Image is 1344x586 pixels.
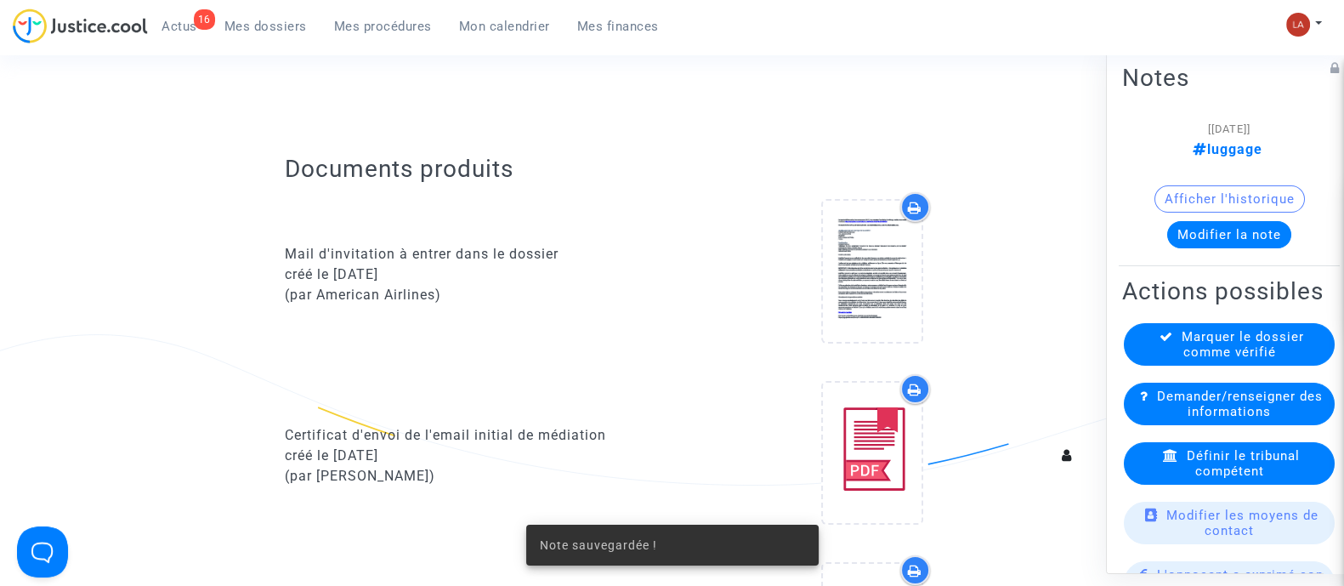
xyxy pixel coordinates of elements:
button: Modifier la note [1167,220,1291,247]
span: [[DATE]] [1208,122,1250,134]
span: Mes procédures [334,19,432,34]
span: Définir le tribunal compétent [1187,447,1300,478]
span: Actus [162,19,197,34]
img: jc-logo.svg [13,9,148,43]
h2: Notes [1122,62,1336,92]
span: Modifier les moyens de contact [1166,507,1318,538]
span: Demander/renseigner des informations [1157,388,1323,418]
span: Mon calendrier [459,19,550,34]
span: luggage [1193,140,1262,156]
span: Marquer le dossier comme vérifié [1182,328,1304,359]
img: 3f9b7d9779f7b0ffc2b90d026f0682a9 [1286,13,1310,37]
div: créé le [DATE] [285,446,660,466]
div: (par [PERSON_NAME]) [285,466,660,486]
h2: Actions possibles [1122,276,1336,305]
button: Afficher l'historique [1154,185,1305,212]
iframe: Help Scout Beacon - Open [17,526,68,577]
span: Mes finances [577,19,659,34]
span: Note sauvegardée ! [540,537,657,554]
div: 16 [194,9,215,30]
span: Mes dossiers [224,19,307,34]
